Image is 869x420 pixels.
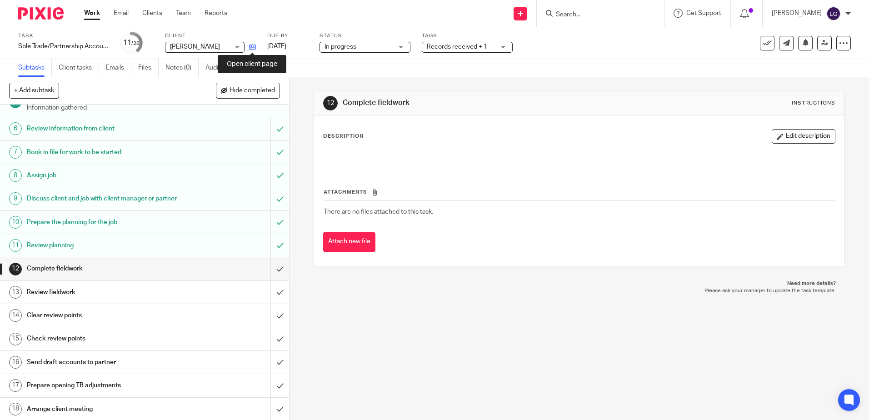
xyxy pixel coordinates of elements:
[27,355,183,369] h1: Send draft accounts to partner
[165,32,256,40] label: Client
[27,103,280,112] p: Information gathered
[106,59,131,77] a: Emails
[427,44,487,50] span: Records received + 1
[323,287,835,295] p: Please ask your manager to update the task template.
[9,239,22,252] div: 11
[9,356,22,369] div: 16
[27,239,183,252] h1: Review planning
[27,169,183,182] h1: Assign job
[27,332,183,345] h1: Check review points
[27,262,183,275] h1: Complete fieldwork
[772,9,822,18] p: [PERSON_NAME]
[324,190,367,195] span: Attachments
[18,42,109,51] div: Sole Trade/Partnership Accounts
[176,9,191,18] a: Team
[772,129,835,144] button: Edit description
[686,10,721,16] span: Get Support
[205,59,240,77] a: Audit logs
[9,286,22,299] div: 13
[9,169,22,182] div: 8
[165,59,199,77] a: Notes (0)
[343,98,599,108] h1: Complete fieldwork
[27,145,183,159] h1: Book in file for work to be started
[59,59,99,77] a: Client tasks
[267,43,286,50] span: [DATE]
[324,209,433,215] span: There are no files attached to this task.
[170,44,220,50] span: [PERSON_NAME]
[422,32,513,40] label: Tags
[27,192,183,205] h1: Discuss client and job with client manager or partner
[216,83,280,98] button: Hide completed
[18,59,52,77] a: Subtasks
[325,44,356,50] span: In progress
[323,96,338,110] div: 12
[138,59,159,77] a: Files
[27,379,183,392] h1: Prepare opening TB adjustments
[205,9,227,18] a: Reports
[267,32,308,40] label: Due by
[27,309,183,322] h1: Clear review points
[555,11,637,19] input: Search
[27,402,183,416] h1: Arrange client meeting
[84,9,100,18] a: Work
[27,215,183,229] h1: Prepare the planning for the job
[9,309,22,322] div: 14
[123,38,140,48] div: 11
[114,9,129,18] a: Email
[9,122,22,135] div: 6
[323,232,375,252] button: Attach new file
[9,192,22,205] div: 9
[142,9,162,18] a: Clients
[323,133,364,140] p: Description
[9,263,22,275] div: 12
[9,146,22,159] div: 7
[18,32,109,40] label: Task
[27,122,183,135] h1: Review information from client
[230,87,275,95] span: Hide completed
[131,41,140,46] small: /28
[9,333,22,345] div: 15
[323,280,835,287] p: Need more details?
[9,83,59,98] button: + Add subtask
[18,7,64,20] img: Pixie
[9,403,22,415] div: 18
[826,6,841,21] img: svg%3E
[27,285,183,299] h1: Review fieldwork
[9,216,22,229] div: 10
[9,379,22,392] div: 17
[320,32,410,40] label: Status
[792,100,835,107] div: Instructions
